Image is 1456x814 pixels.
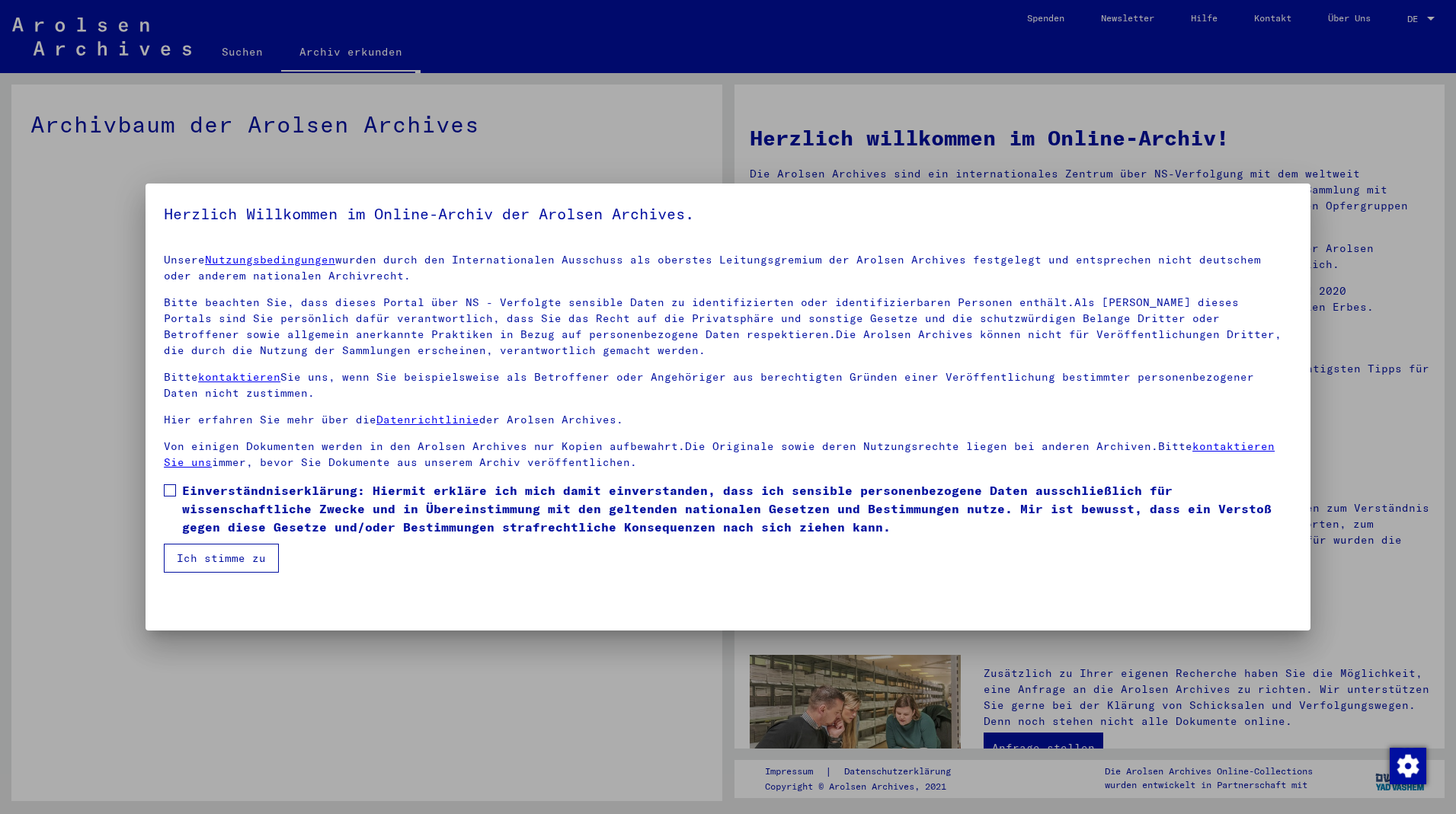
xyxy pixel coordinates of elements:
h5: Herzlich Willkommen im Online-Archiv der Arolsen Archives. [164,202,1292,226]
p: Unsere wurden durch den Internationalen Ausschuss als oberstes Leitungsgremium der Arolsen Archiv... [164,252,1292,284]
p: Bitte Sie uns, wenn Sie beispielsweise als Betroffener oder Angehöriger aus berechtigten Gründen ... [164,369,1292,401]
span: Einverständniserklärung: Hiermit erkläre ich mich damit einverstanden, dass ich sensible personen... [182,481,1292,536]
button: Ich stimme zu [164,544,279,573]
img: Zustimmung ändern [1390,748,1426,784]
a: kontaktieren [198,370,280,384]
a: Nutzungsbedingungen [205,253,335,267]
p: Von einigen Dokumenten werden in den Arolsen Archives nur Kopien aufbewahrt.Die Originale sowie d... [164,439,1292,471]
p: Hier erfahren Sie mehr über die der Arolsen Archives. [164,412,1292,428]
a: Datenrichtlinie [376,413,479,426]
p: Bitte beachten Sie, dass dieses Portal über NS - Verfolgte sensible Daten zu identifizierten oder... [164,295,1292,359]
div: Zustimmung ändern [1389,747,1426,784]
a: kontaktieren Sie uns [164,439,1275,469]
